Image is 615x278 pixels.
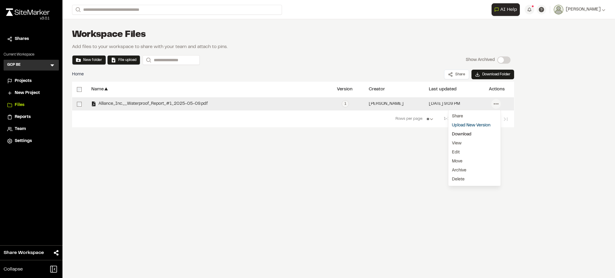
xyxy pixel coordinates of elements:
[7,138,55,144] a: Settings
[143,55,153,65] button: Search
[91,87,104,92] div: Name
[489,87,505,92] div: Actions
[448,130,501,139] a: Download
[6,8,50,16] img: rebrand.png
[91,101,208,106] div: Alliance_Inc.__Waterproof_Report_#1_2025-05-09.pdf
[111,57,136,63] button: File upload
[500,6,517,13] span: AI Help
[96,102,208,106] span: Alliance_Inc.__Waterproof_Report_#1_2025-05-09.pdf
[7,36,55,42] a: Shares
[337,87,353,92] div: Version
[4,249,44,256] span: Share Workspace
[452,176,465,183] span: Delete
[15,102,24,108] span: Files
[72,43,228,50] p: Add files to your workspace to share with your team and attach to pins .
[342,100,349,107] div: 1
[4,52,59,57] p: Current Workspace
[554,5,563,14] img: User
[448,148,501,157] a: Edit
[15,36,29,42] span: Shares
[448,157,501,166] a: Move
[15,78,32,84] span: Projects
[429,87,456,92] div: Last updated
[107,55,140,65] button: File upload
[15,138,32,144] span: Settings
[369,87,385,92] div: Creator
[7,126,55,132] a: Team
[76,57,102,63] button: New folder
[7,102,55,108] a: Files
[77,102,82,107] input: select-row-2286b4a88f76ee9697ff
[104,86,109,92] span: ▲
[448,112,501,121] div: Share
[15,114,31,120] span: Reports
[452,149,460,156] span: Edit
[448,166,501,175] a: Archive
[554,5,605,14] button: [PERSON_NAME]
[72,82,514,172] div: select-all-rowsName▲VersionCreatorLast updatedActionsselect-row-2286b4a88f76ee9697ffAlliance_Inc....
[429,102,460,106] div: [DATE] 9:09 PM
[72,55,106,65] button: New folder
[7,114,55,120] a: Reports
[500,113,512,125] button: Last Page
[72,5,83,15] button: Search
[395,116,423,122] span: Rows per page:
[471,70,514,79] button: Download Folder
[448,121,501,130] a: Upload New Version
[6,16,50,21] div: Oh geez...please don't...
[72,29,146,41] h1: Workspace Files
[72,71,84,78] nav: breadcrumb
[448,139,501,148] a: View
[492,3,522,16] div: Open AI Assistant
[466,57,495,63] p: Show Archived
[4,266,23,273] span: Collapse
[77,87,82,92] input: select-all-rows
[7,62,21,68] h3: GCP BE
[15,90,40,96] span: New Project
[15,126,26,132] span: Team
[566,6,601,13] span: [PERSON_NAME]
[444,70,469,79] button: Share
[448,175,501,184] a: Delete
[444,116,456,122] span: 1-1 of 1
[492,3,520,16] button: Open AI Assistant
[424,113,437,125] select: Rows per page:
[72,71,84,78] span: Home
[369,102,404,106] div: [PERSON_NAME]
[7,90,55,96] a: New Project
[7,78,55,84] a: Projects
